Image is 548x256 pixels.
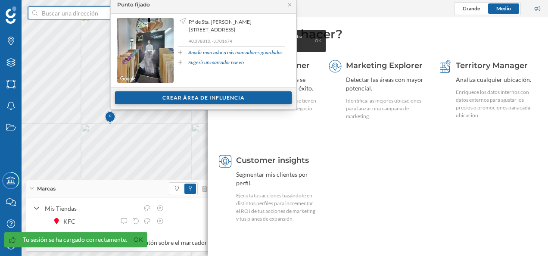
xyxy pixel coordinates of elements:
img: territory-manager.svg [439,60,451,73]
div: Segmentar mis clientes por perfil. [236,170,317,187]
div: Mis Tiendas [45,204,139,213]
span: Marketing Explorer [346,61,423,70]
img: Geoblink Logo [6,6,16,24]
a: Sugerir un marcador nuevo [188,59,244,66]
div: Identifica las mejores ubicaciones para lanzar una campaña de marketing. [346,97,427,120]
div: Detectar las áreas con mayor potencial. [346,75,427,93]
img: explorer.svg [329,60,342,73]
div: KFC [63,217,80,226]
a: Ok [131,235,145,245]
span: Medio [496,5,511,12]
span: Customer insights [236,156,309,165]
span: Grande [463,5,480,12]
img: customer-intelligence.svg [219,155,232,168]
span: Territory Manager [456,61,528,70]
div: ¿Qué quieres hacer? [216,26,539,42]
span: P.º de Sta. [PERSON_NAME][STREET_ADDRESS] [189,18,283,34]
p: 40,398810, -3,701674 [189,38,285,44]
div: Tu sesión se ha cargado correctamente. [23,235,127,244]
div: Analiza cualquier ubicación. [456,75,537,84]
div: Punto fijado [117,1,150,9]
div: Enriquece los datos internos con datos externos para ajustar los precios o promociones para cada ... [456,88,537,119]
div: Ejecuta tus acciones basándote en distintos perfiles para incrementar el ROI de tus acciones de m... [236,192,317,223]
img: streetview [117,18,174,83]
span: Soporte [17,6,48,14]
img: Marker [105,109,115,126]
div: OK [315,37,321,45]
a: Añadir marcador a mis marcadores guardados [188,49,283,56]
span: Marcas [37,185,56,193]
